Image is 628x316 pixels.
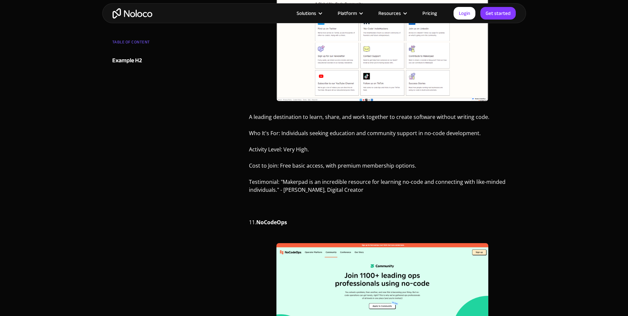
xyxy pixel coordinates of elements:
div: Platform [338,9,357,18]
a: home [113,8,152,19]
a: Login [454,7,475,20]
p: 11. [249,218,516,231]
p: Testimonial: "Makerpad is an incredible resource for learning no-code and connecting with like-mi... [249,178,516,199]
div: Solutions [297,9,316,18]
a: Example H2 [112,56,192,66]
div: Example H2 [112,56,142,66]
div: Resources [370,9,414,18]
p: Activity Level: Very High. [249,145,516,158]
div: Resources [378,9,401,18]
p: A leading destination to learn, share, and work together to create software without writing code. [249,113,516,126]
p: Who It's For: Individuals seeking education and community support in no-code development. [249,129,516,142]
strong: NoCodeOps [256,219,287,226]
a: Pricing [414,9,445,18]
p: ‍ [249,202,516,215]
div: Solutions [288,9,329,18]
a: Get started [480,7,516,20]
div: TABLE OF CONTENT [112,37,192,50]
p: Cost to Join: Free basic access, with premium membership options. [249,162,516,175]
div: Platform [329,9,370,18]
